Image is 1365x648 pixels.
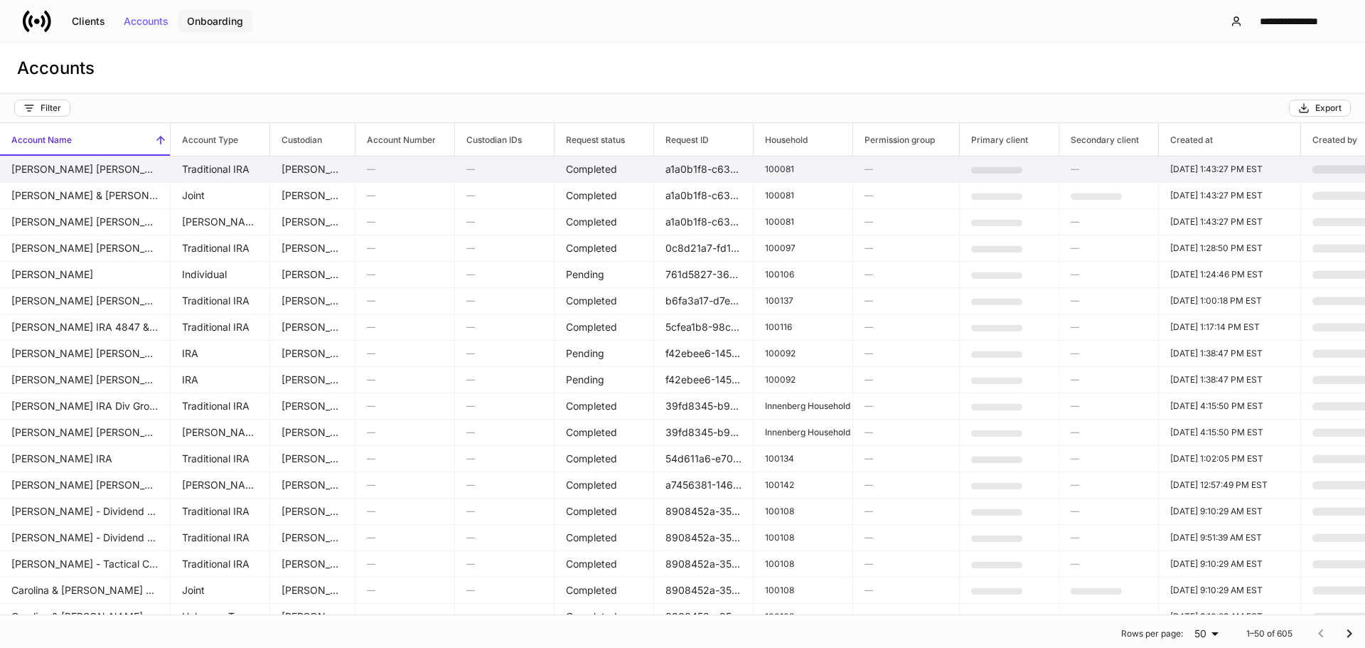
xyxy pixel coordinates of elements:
span: Primary client [960,123,1059,156]
h6: — [864,557,948,570]
td: 2024-12-12T18:38:47.584Z [1159,367,1301,393]
h6: — [367,504,443,518]
td: Individual [171,262,270,288]
h6: — [466,504,542,518]
td: Completed [555,156,654,183]
h6: — [367,188,443,202]
span: Account Type [171,123,269,156]
h6: Account Type [171,133,238,147]
td: Traditional IRA [171,393,270,420]
h6: — [864,294,948,307]
td: 3c0c352d-1a9f-40af-929d-2ad54830266f [960,604,1059,630]
td: 54d611a6-e705-44cc-9bc2-90770e322f2b [654,446,754,472]
h6: — [466,425,542,439]
h6: — [1071,478,1147,492]
div: Export [1298,102,1342,114]
p: Innenberg Household [765,400,841,412]
td: Schwab [270,183,355,209]
button: Onboarding [178,10,252,33]
td: 4f99cf5e-1fbf-48cd-b72d-68ae2936891e [960,314,1059,341]
p: [DATE] 1:17:14 PM EST [1170,322,1289,333]
h6: — [864,610,948,623]
td: Schwab [270,472,355,499]
td: a1a0b1f8-c63f-4d65-b613-d753ee8ed0f1 [654,156,754,183]
td: 6d64268b-244c-4cce-9aff-358a39f3c94b [960,446,1059,472]
p: [DATE] 9:51:39 AM EST [1170,532,1289,543]
td: a1a0b1f8-c63f-4d65-b613-d753ee8ed0f1 [654,209,754,235]
td: 2024-12-23T14:51:39.699Z [1159,525,1301,551]
td: db07f105-099f-4fb2-a32a-6789aaccbc58 [960,156,1059,183]
p: 100108 [765,585,841,596]
td: 2659cf97-3e35-4509-b8d0-2affa44b3613 [960,472,1059,499]
td: Roth IRA [171,420,270,446]
p: 100108 [765,506,841,517]
td: 2024-12-12T18:43:27.175Z [1159,183,1301,209]
td: Schwab [270,314,355,341]
p: 100097 [765,243,841,254]
h6: — [367,162,443,176]
p: [DATE] 9:10:29 AM EST [1170,558,1289,570]
h6: Request ID [654,133,709,147]
td: 2024-12-23T14:10:29.439Z [1159,604,1301,630]
h6: Created at [1159,133,1213,147]
h6: Request status [555,133,625,147]
h6: — [466,610,542,623]
h6: Household [754,133,808,147]
td: 3c0c352d-1a9f-40af-929d-2ad54830266f [960,578,1059,604]
td: Traditional IRA [171,288,270,314]
td: 39fd8345-b9c4-48e9-8684-a28be486ce01 [654,420,754,446]
h6: — [864,583,948,597]
h6: — [864,531,948,544]
p: Innenberg Household [765,427,841,438]
h6: — [1071,425,1147,439]
h6: — [466,478,542,492]
h6: — [864,241,948,255]
h6: — [466,320,542,334]
h6: Secondary client [1059,133,1139,147]
h6: — [367,452,443,465]
span: Secondary client [1059,123,1158,156]
h6: — [367,531,443,544]
td: Schwab [270,262,355,288]
p: [DATE] 9:10:29 AM EST [1170,611,1289,622]
td: 3c0c352d-1a9f-40af-929d-2ad54830266f [960,499,1059,525]
span: Request status [555,123,653,156]
p: 100116 [765,322,841,333]
h6: — [864,478,948,492]
h6: — [367,425,443,439]
td: 2024-12-12T18:28:50.044Z [1159,235,1301,262]
h6: — [466,294,542,307]
button: Clients [63,10,114,33]
p: [DATE] 1:24:46 PM EST [1170,269,1289,280]
td: db07f105-099f-4fb2-a32a-6789aaccbc58 [1059,183,1159,209]
td: Completed [555,604,654,630]
p: 100137 [765,295,841,307]
h6: Permission group [853,133,935,147]
h6: — [466,215,542,228]
h6: — [864,452,948,465]
td: Joint [171,578,270,604]
td: Completed [555,446,654,472]
td: db07f105-099f-4fb2-a32a-6789aaccbc58 [960,209,1059,235]
p: 100108 [765,532,841,543]
td: Pending [555,367,654,393]
td: 2024-12-12T18:43:27.176Z [1159,209,1301,235]
button: Export [1289,100,1351,117]
td: 2024-12-23T14:10:29.385Z [1159,499,1301,525]
p: 100134 [765,453,841,464]
h3: Accounts [17,57,95,80]
td: Schwab [270,420,355,446]
td: Pending [555,262,654,288]
h6: — [1071,531,1147,544]
h6: — [367,346,443,360]
td: Schwab [270,156,355,183]
h6: — [367,478,443,492]
td: f42ebee6-1454-4c27-8a41-4c7dbdb1477b [654,341,754,367]
h6: — [466,241,542,255]
h6: — [466,188,542,202]
td: Completed [555,525,654,551]
td: 2024-12-12T18:02:05.750Z [1159,446,1301,472]
td: b6fa3a17-d7e2-451a-b700-50ee5bf8f75a [654,288,754,314]
td: Schwab [270,288,355,314]
td: IRA [171,367,270,393]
